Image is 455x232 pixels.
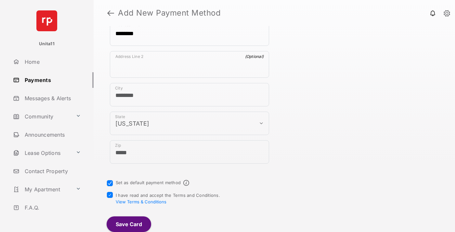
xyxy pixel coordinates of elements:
[36,10,57,31] img: svg+xml;base64,PHN2ZyB4bWxucz0iaHR0cDovL3d3dy53My5vcmcvMjAwMC9zdmciIHdpZHRoPSI2NCIgaGVpZ2h0PSI2NC...
[110,83,269,106] div: payment_method_screening[postal_addresses][locality]
[10,163,94,179] a: Contact Property
[39,41,55,47] p: Unita11
[107,216,151,232] button: Save Card
[10,200,94,215] a: F.A.Q.
[110,140,269,164] div: payment_method_screening[postal_addresses][postalCode]
[110,51,269,78] div: payment_method_screening[postal_addresses][addressLine2]
[116,199,166,204] button: I have read and accept the Terms and Conditions.
[10,72,94,88] a: Payments
[110,19,269,46] div: payment_method_screening[postal_addresses][addressLine1]
[10,145,73,161] a: Lease Options
[10,54,94,70] a: Home
[10,109,73,124] a: Community
[118,9,221,17] strong: Add New Payment Method
[10,90,94,106] a: Messages & Alerts
[116,193,220,204] span: I have read and accept the Terms and Conditions.
[10,182,73,197] a: My Apartment
[110,112,269,135] div: payment_method_screening[postal_addresses][administrativeArea]
[183,180,189,186] span: Default payment method info
[10,127,94,143] a: Announcements
[116,180,181,185] label: Set as default payment method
